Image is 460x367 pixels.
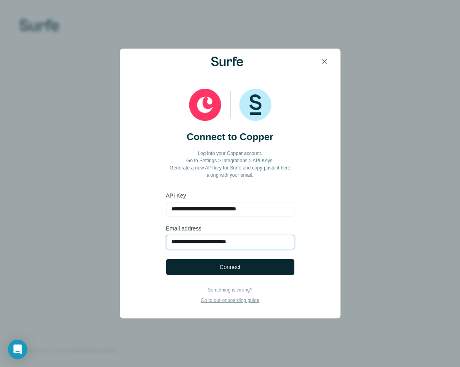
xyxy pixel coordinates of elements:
p: Go to our onboarding guide [201,297,259,304]
button: Connect [166,259,294,275]
h2: Connect to Copper [187,130,274,143]
div: Open Intercom Messenger [8,340,27,359]
label: API Key [166,192,294,200]
p: Log into your Copper account. Go to Settings > Integrations > API Keys. Generate a new API key fo... [166,150,294,179]
span: Connect [219,263,240,271]
img: Copper and Surfe logos [189,89,272,121]
label: Email address [166,224,294,232]
img: Surfe Logo [211,57,243,66]
p: Something is wrong? [201,286,259,294]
